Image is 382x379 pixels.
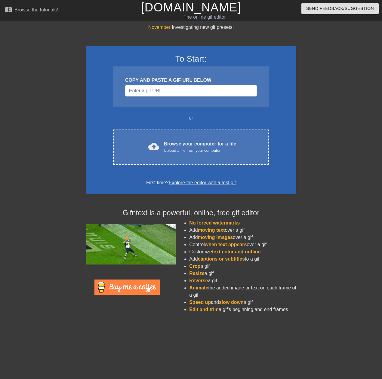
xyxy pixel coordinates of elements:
[148,25,172,30] span: November:
[125,77,257,84] div: COPY AND PASTE A GIF URL BELOW
[219,300,244,305] span: slow down
[301,3,379,14] button: Send Feedback/Suggestion
[189,299,296,306] li: and a gif
[5,6,12,13] span: menu_book
[189,300,211,305] span: Speed up
[141,1,241,14] a: [DOMAIN_NAME]
[164,140,236,154] div: Browse your computer for a file
[189,227,296,234] li: Add over a gif
[189,306,296,313] li: a gif's beginning and end frames
[189,264,200,269] span: Crop
[5,6,58,15] a: Browse the tutorials!
[189,285,208,290] span: Animate
[14,7,58,12] div: Browse the tutorials!
[198,235,233,240] span: moving images
[169,180,236,185] a: Explore the editor with a test gif
[198,256,245,261] span: captions or subtitles
[101,115,281,122] div: or
[189,248,296,255] li: Customize
[86,24,296,31] div: Investigating new gif presets!
[189,263,296,270] li: a gif
[189,277,296,284] li: a gif
[306,5,374,12] span: Send Feedback/Suggestion
[189,255,296,263] li: Add to a gif
[148,141,159,152] span: cloud_upload
[189,234,296,241] li: Add over a gif
[189,307,219,312] span: Edit and trim
[189,270,296,277] li: a gif
[130,14,279,21] div: The online gif editor
[212,249,261,254] span: text color and outline
[189,241,296,248] li: Control over a gif
[189,278,208,283] span: Reverse
[164,148,236,154] div: Upload a file from your computer
[189,284,296,299] li: the added image or text on each frame of a gif
[198,228,225,233] span: moving text
[86,209,296,217] h4: Gifntext is a powerful, online, free gif editor
[86,224,176,264] img: football_small.gif
[94,179,288,186] div: First time?
[189,271,205,276] span: Resize
[94,280,160,295] img: Buy Me A Coffee
[125,85,257,96] input: Username
[205,242,247,247] span: when text appears
[189,220,240,225] span: No forced watermarks
[94,54,288,64] h3: To Start:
